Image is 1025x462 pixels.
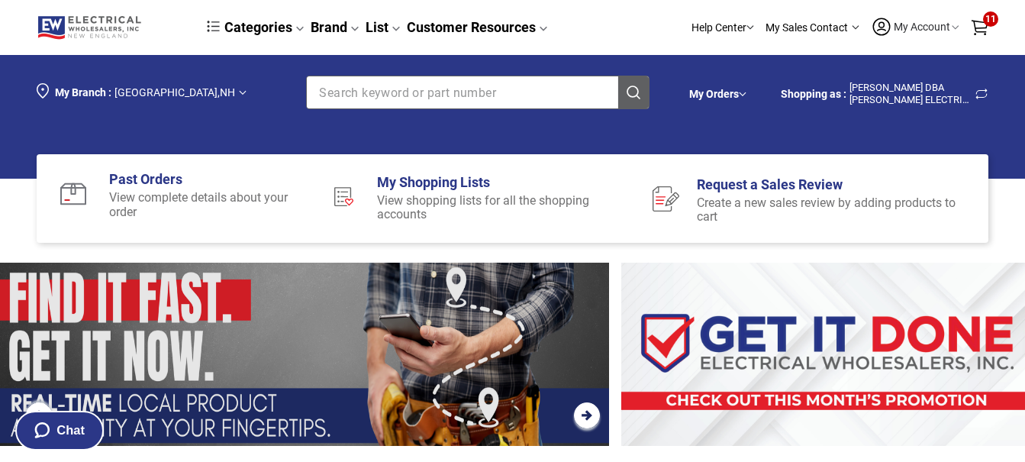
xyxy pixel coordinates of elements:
button: Previous Slide [26,402,52,428]
div: My Orders [689,73,746,115]
div: Section row [689,73,746,115]
a: List [366,19,401,35]
div: My Sales Contact [766,9,859,47]
button: Chat [15,411,104,451]
div: Section row [37,66,674,118]
input: Clear search fieldSearch Products [307,76,594,108]
span: My Account [892,21,952,33]
a: My Orders [689,88,739,100]
button: My Account [871,16,959,40]
a: My Shopping Lists [371,175,490,191]
div: Help Center [691,9,754,47]
img: Arrow [852,25,859,30]
div: Section row [37,66,988,118]
p: Help Center [691,20,746,36]
a: Brand [311,19,359,35]
div: Section row [675,73,989,115]
img: 215b2279-c40c-409e-9416-c99363f07178___c115fa6c6e02b6c33e75f011dc424a9e.svg [316,169,372,225]
div: Section row [608,9,988,47]
a: Customer Resources [407,19,548,35]
img: dcb64e45f5418a636573a8ace67a09fc.svg [207,21,220,32]
span: [PERSON_NAME] DBA [PERSON_NAME] ELECTRIC — 302081 [849,82,972,105]
img: d9a4b98d-a87c-4813-ac03-9b0292e6cd65___62e4026bb5860403ad49fd7cb9366958.svg [43,163,104,225]
a: Categories [207,19,305,35]
span: MORT DONAHUE DBA DONAHUE ELECTRIC - 302081 [781,88,849,100]
div: View complete details about your order [103,188,316,219]
button: Search Products [618,76,649,108]
img: Arrow [239,90,247,95]
span: Chat [56,423,85,438]
a: Request a Sales Review [697,177,846,193]
button: Next Slide [574,402,600,428]
span: Change Shopping Account [975,85,988,103]
span: 11 [983,11,998,27]
div: Create a new sales review by adding products to cart [691,193,976,225]
div: View shopping lists for all the shopping accounts [371,191,639,222]
span: My Branch : [55,86,111,99]
img: db86e7b8-eea1-4461-942a-600acecff2ee___a0edd7bba8c932fdfdfa47368f12ac46.svg [640,173,691,225]
span: [GEOGRAPHIC_DATA] , NH [114,86,235,99]
img: Logo [37,15,147,40]
a: Past Orders [103,172,182,188]
a: Logo [37,15,179,40]
img: Repeat Icon [975,85,988,103]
